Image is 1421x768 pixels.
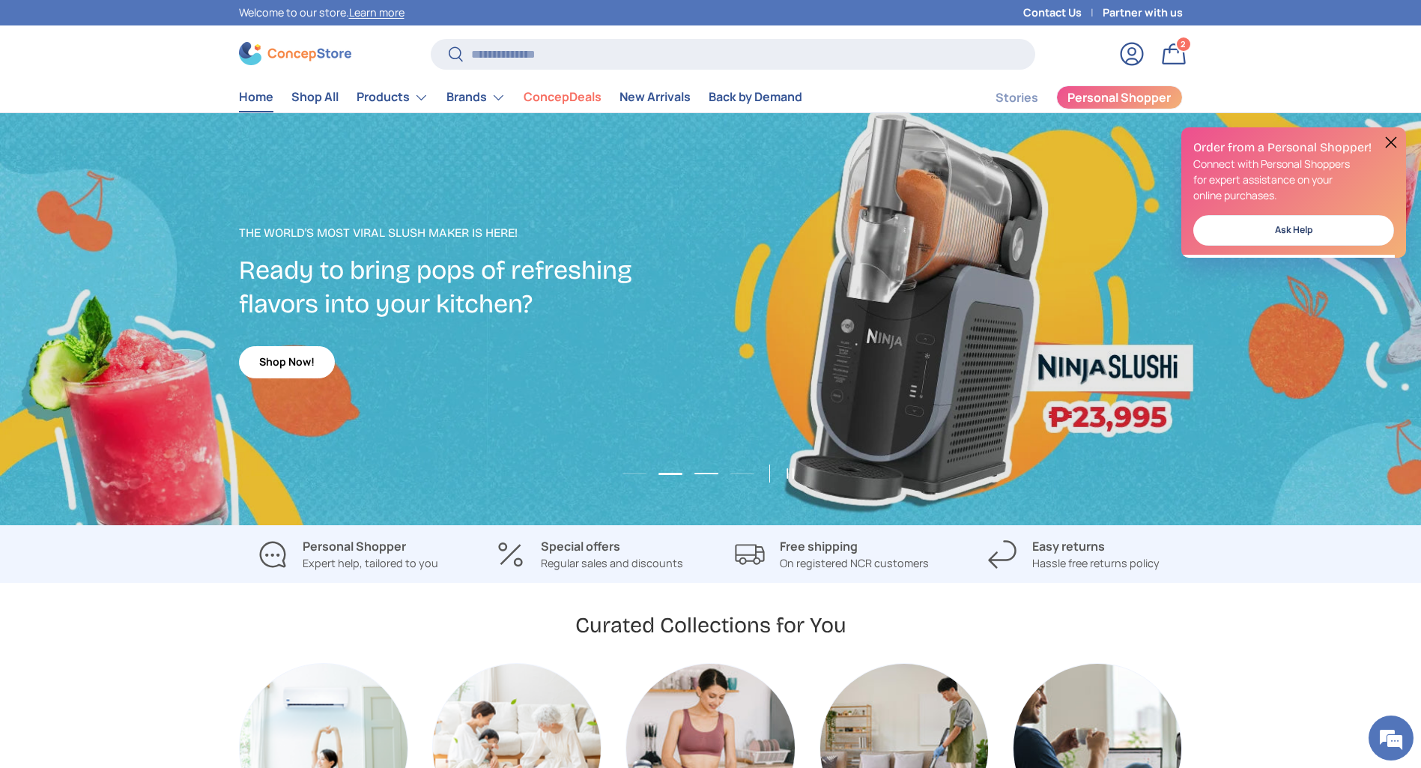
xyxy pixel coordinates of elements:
[349,5,405,19] a: Learn more
[1193,156,1394,203] p: Connect with Personal Shoppers for expert assistance on your online purchases.
[1067,91,1171,103] span: Personal Shopper
[303,555,438,572] p: Expert help, tailored to you
[348,82,437,112] summary: Products
[965,537,1183,572] a: Easy returns Hassle free returns policy
[709,82,802,112] a: Back by Demand
[780,538,858,554] strong: Free shipping
[481,537,699,572] a: Special offers Regular sales and discounts
[1193,139,1394,156] h2: Order from a Personal Shopper!
[960,82,1183,112] nav: Secondary
[524,82,602,112] a: ConcepDeals
[619,82,691,112] a: New Arrivals
[1193,215,1394,246] a: Ask Help
[239,82,273,112] a: Home
[239,537,457,572] a: Personal Shopper Expert help, tailored to you
[723,537,941,572] a: Free shipping On registered NCR customers
[239,224,711,242] p: The World's Most Viral Slush Maker is Here!
[1056,85,1183,109] a: Personal Shopper
[437,82,515,112] summary: Brands
[239,4,405,21] p: Welcome to our store.
[575,611,846,639] h2: Curated Collections for You
[239,254,711,321] h2: Ready to bring pops of refreshing flavors into your kitchen?
[239,346,335,378] a: Shop Now!
[291,82,339,112] a: Shop All
[303,538,406,554] strong: Personal Shopper
[1023,4,1103,21] a: Contact Us
[1032,538,1105,554] strong: Easy returns
[239,42,351,65] img: ConcepStore
[541,555,683,572] p: Regular sales and discounts
[1103,4,1183,21] a: Partner with us
[541,538,620,554] strong: Special offers
[1032,555,1160,572] p: Hassle free returns policy
[996,83,1038,112] a: Stories
[1181,38,1186,49] span: 2
[239,82,802,112] nav: Primary
[780,555,929,572] p: On registered NCR customers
